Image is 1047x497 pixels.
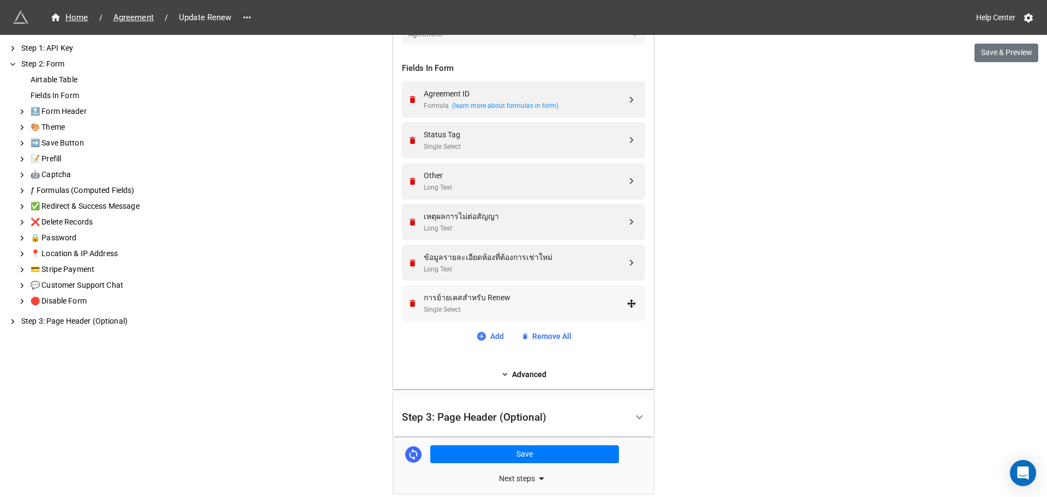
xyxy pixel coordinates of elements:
div: Step 2: Form [19,58,174,70]
a: Remove [408,258,420,268]
nav: breadcrumb [44,11,238,24]
a: Advanced [402,368,645,380]
div: ✅ Redirect & Success Message [28,201,174,212]
li: / [165,12,168,23]
a: Sync Base Structure [405,446,422,463]
div: 📝 Prefill [28,153,174,165]
div: 🔒 Password [28,232,174,244]
div: 🎨 Theme [28,122,174,133]
div: ❌ Delete Records [28,216,174,228]
div: Open Intercom Messenger [1010,460,1036,486]
div: Home [50,11,88,24]
a: Remove [408,217,420,227]
div: Fields In Form [28,90,174,101]
div: Agreement ID [424,88,627,100]
div: ƒ Formulas (Computed Fields) [28,185,174,196]
a: Add [476,330,504,342]
div: Long Text [424,264,627,275]
div: Long Text [424,223,627,234]
a: Home [44,11,95,24]
div: การย้ายเคสสำหรับ Renew [424,292,627,304]
div: 🛑 Disable Form [28,295,174,307]
div: Step 3: Page Header (Optional) [19,316,174,327]
a: Remove [408,95,420,104]
div: Step 3: Page Header (Optional) [402,412,546,423]
div: 💳 Stripe Payment [28,264,174,275]
div: Other [424,169,627,181]
div: Fields In Form [402,62,645,75]
a: Agreement [107,11,160,24]
li: / [99,12,103,23]
a: Help Center [968,8,1023,27]
div: Status Tag [424,129,627,141]
span: Update Renew [172,11,238,24]
div: Single Select [424,142,627,152]
a: Remove [408,299,420,308]
a: Remove [408,136,420,145]
div: ➡️ Save Button [28,137,174,149]
div: 🔝 Form Header [28,106,174,117]
img: miniextensions-icon.73ae0678.png [13,10,28,25]
div: เหตุผลการไม่ต่อสัญญา [424,210,627,222]
div: Single Select [424,305,627,315]
div: 📍 Location & IP Address [28,248,174,259]
div: 🤖 Captcha [28,169,174,180]
div: Formula [424,101,627,111]
a: (learn more about formulas in form) [452,101,558,111]
div: Long Text [424,183,627,193]
div: Airtable Table [28,74,174,86]
button: Save & Preview [974,44,1038,62]
div: Next steps [393,472,654,485]
div: Step 1: API Key [19,43,174,54]
div: ข้อมูลรายละเอียดห้องที่ต้องการเช่าใหม่ [424,251,627,263]
button: Save [430,445,619,464]
a: Remove [408,177,420,186]
a: Remove All [521,330,571,342]
div: 💬 Customer Support Chat [28,280,174,291]
div: Step 3: Page Header (Optional) [393,398,654,437]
